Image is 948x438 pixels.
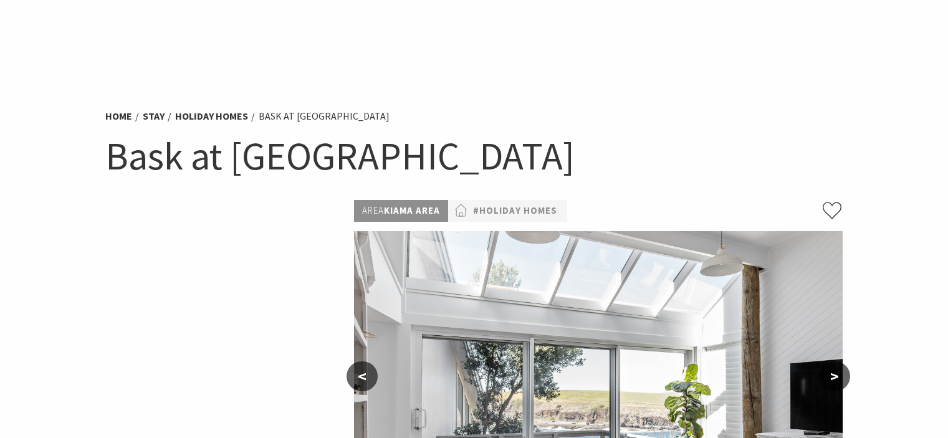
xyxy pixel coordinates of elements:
[315,22,826,42] nav: Main Menu
[362,204,384,216] span: Area
[105,131,843,181] h1: Bask at [GEOGRAPHIC_DATA]
[328,24,360,39] span: Home
[347,361,378,391] button: <
[259,108,390,125] li: Bask at [GEOGRAPHIC_DATA]
[143,110,165,123] a: Stay
[473,203,557,219] a: #Holiday Homes
[105,110,132,123] a: Home
[754,24,813,39] span: Book now
[354,200,448,222] p: Kiama Area
[819,361,850,391] button: >
[541,24,590,39] span: See & Do
[175,110,248,123] a: Holiday Homes
[489,24,517,39] span: Stay
[616,24,644,39] span: Plan
[385,24,464,39] span: Destinations
[668,24,729,39] span: What’s On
